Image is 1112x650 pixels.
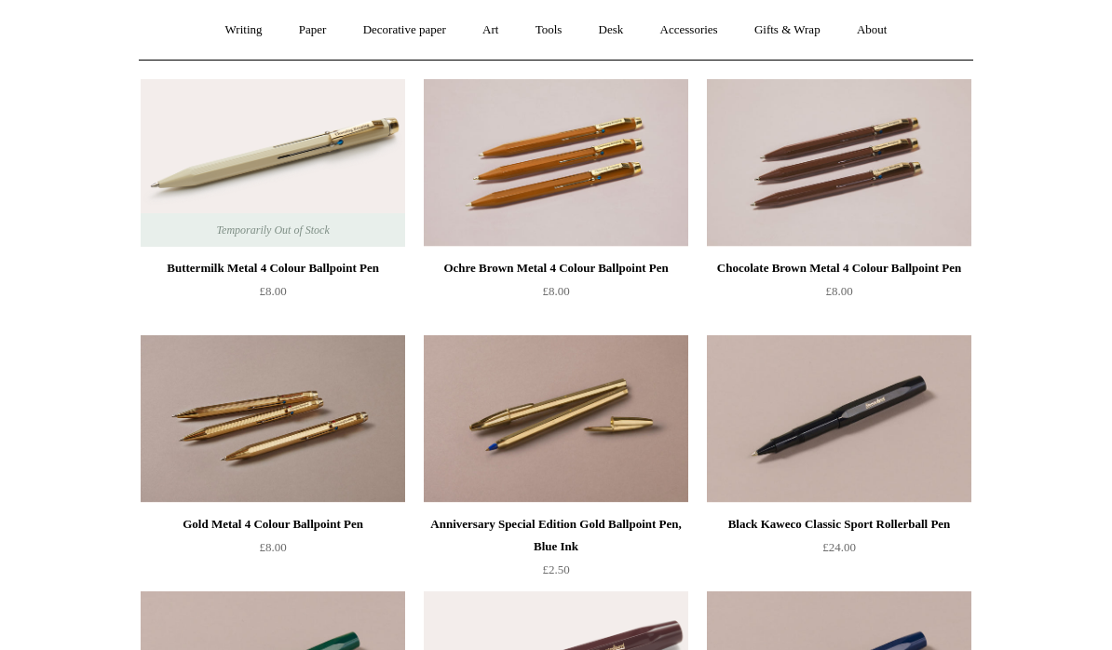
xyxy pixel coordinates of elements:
a: Writing [209,6,279,55]
span: £24.00 [822,540,856,554]
span: Temporarily Out of Stock [197,213,347,247]
a: Gold Metal 4 Colour Ballpoint Pen Gold Metal 4 Colour Ballpoint Pen [141,335,405,503]
span: £8.00 [542,284,569,298]
span: £2.50 [542,562,569,576]
img: Chocolate Brown Metal 4 Colour Ballpoint Pen [707,79,971,247]
a: Accessories [644,6,735,55]
a: Ochre Brown Metal 4 Colour Ballpoint Pen £8.00 [424,257,688,333]
a: Tools [519,6,579,55]
a: About [840,6,904,55]
a: Decorative paper [346,6,463,55]
a: Gifts & Wrap [738,6,837,55]
a: Black Kaweco Classic Sport Rollerball Pen £24.00 [707,513,971,589]
a: Ochre Brown Metal 4 Colour Ballpoint Pen Ochre Brown Metal 4 Colour Ballpoint Pen [424,79,688,247]
a: Gold Metal 4 Colour Ballpoint Pen £8.00 [141,513,405,589]
span: £8.00 [259,284,286,298]
div: Buttermilk Metal 4 Colour Ballpoint Pen [145,257,400,279]
a: Buttermilk Metal 4 Colour Ballpoint Pen Buttermilk Metal 4 Colour Ballpoint Pen Temporarily Out o... [141,79,405,247]
a: Desk [582,6,641,55]
a: Anniversary Special Edition Gold Ballpoint Pen, Blue Ink Anniversary Special Edition Gold Ballpoi... [424,335,688,503]
a: Chocolate Brown Metal 4 Colour Ballpoint Pen £8.00 [707,257,971,333]
a: Buttermilk Metal 4 Colour Ballpoint Pen £8.00 [141,257,405,333]
div: Ochre Brown Metal 4 Colour Ballpoint Pen [428,257,684,279]
a: Art [466,6,515,55]
div: Anniversary Special Edition Gold Ballpoint Pen, Blue Ink [428,513,684,558]
span: £8.00 [825,284,852,298]
img: Anniversary Special Edition Gold Ballpoint Pen, Blue Ink [424,335,688,503]
a: Anniversary Special Edition Gold Ballpoint Pen, Blue Ink £2.50 [424,513,688,589]
img: Black Kaweco Classic Sport Rollerball Pen [707,335,971,503]
div: Black Kaweco Classic Sport Rollerball Pen [712,513,967,535]
div: Chocolate Brown Metal 4 Colour Ballpoint Pen [712,257,967,279]
div: Gold Metal 4 Colour Ballpoint Pen [145,513,400,535]
img: Ochre Brown Metal 4 Colour Ballpoint Pen [424,79,688,247]
a: Black Kaweco Classic Sport Rollerball Pen Black Kaweco Classic Sport Rollerball Pen [707,335,971,503]
a: Paper [282,6,344,55]
span: £8.00 [259,540,286,554]
a: Chocolate Brown Metal 4 Colour Ballpoint Pen Chocolate Brown Metal 4 Colour Ballpoint Pen [707,79,971,247]
img: Gold Metal 4 Colour Ballpoint Pen [141,335,405,503]
img: Buttermilk Metal 4 Colour Ballpoint Pen [141,79,405,247]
